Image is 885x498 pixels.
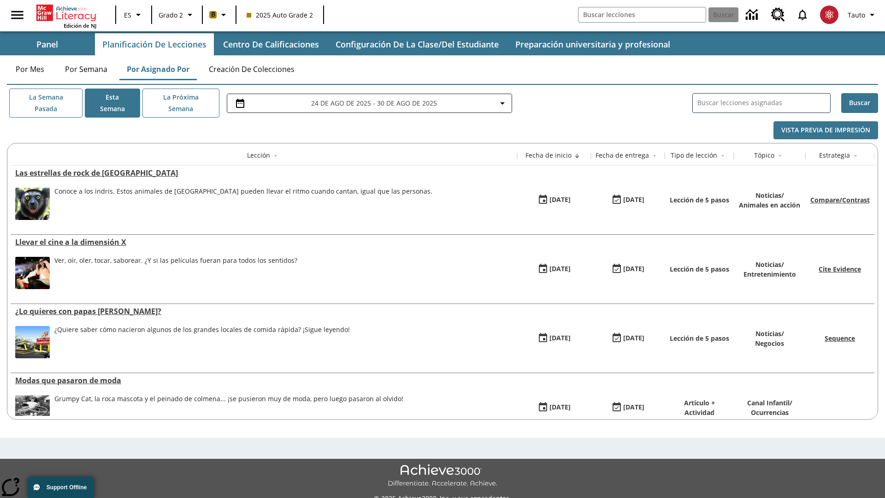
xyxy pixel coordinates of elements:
[4,1,31,29] button: Abrir el menú lateral
[534,399,574,416] button: 07/19/25: Primer día en que estuvo disponible la lección
[596,151,649,160] div: Fecha de entrega
[54,326,350,334] div: ¿Quiere saber cómo nacieron algunos de los grandes locales de comida rápida? ¡Sigue leyendo!
[9,89,83,118] button: La semana pasada
[572,150,583,161] button: Sort
[124,10,131,20] span: ES
[717,150,728,161] button: Sort
[270,150,281,161] button: Sort
[755,329,784,338] p: Noticias /
[841,93,878,113] button: Buscar
[119,6,148,23] button: Lenguaje: ES, Selecciona un idioma
[7,58,53,80] button: Por mes
[578,7,706,22] input: Buscar campo
[549,263,571,275] div: [DATE]
[743,269,796,279] p: Entretenimiento
[15,168,513,178] a: Las estrellas de rock de Madagascar, Lecciones
[649,150,660,161] button: Sort
[54,188,432,220] div: Conoce a los indris. Estos animales de Madagascar pueden llevar el ritmo cuando cantan, igual que...
[142,89,219,118] button: La próxima semana
[247,151,270,160] div: Lección
[95,33,214,55] button: Planificación de lecciones
[54,257,297,265] div: Ver, oír, oler, tocar, saborear. ¿Y si las películas fueran para todos los sentidos?
[247,10,313,20] span: 2025 Auto Grade 2
[388,464,497,488] img: Achieve3000 Differentiate Accelerate Achieve
[36,3,96,29] div: Portada
[54,188,432,196] div: Conoce a los indris. Estos animales de [GEOGRAPHIC_DATA] pueden llevar el ritmo cuando cantan, ig...
[608,191,648,209] button: 08/27/25: Último día en que podrá accederse la lección
[766,2,791,27] a: Centro de recursos, Se abrirá en una pestaña nueva.
[819,265,861,273] a: Cite Evidence
[15,188,50,220] img: Un indri de brillantes ojos amarillos mira a la cámara.
[47,484,87,491] span: Support Offline
[819,151,850,160] div: Estrategia
[525,151,572,160] div: Fecha de inicio
[549,332,571,344] div: [DATE]
[825,334,855,343] a: Sequence
[810,196,870,204] a: Compare/Contrast
[743,260,796,269] p: Noticias /
[755,338,784,348] p: Negocios
[15,375,513,385] a: Modas que pasaron de moda, Lecciones
[534,330,574,347] button: 07/26/25: Primer día en que estuvo disponible la lección
[15,395,50,427] img: foto en blanco y negro de una chica haciendo girar unos hula-hulas en la década de 1950
[64,22,96,29] span: Edición de NJ
[754,151,774,160] div: Tópico
[508,33,678,55] button: Preparación universitaria y profesional
[15,237,513,247] div: Llevar el cine a la dimensión X
[773,121,878,139] button: Vista previa de impresión
[155,6,199,23] button: Grado: Grado 2, Elige un grado
[119,58,197,80] button: Por asignado por
[54,257,297,289] div: Ver, oír, oler, tocar, saborear. ¿Y si las películas fueran para todos los sentidos?
[54,395,403,427] div: Grumpy Cat, la roca mascota y el peinado de colmena... ¡se pusieron muy de moda, pero luego pasar...
[623,402,644,413] div: [DATE]
[216,33,326,55] button: Centro de calificaciones
[739,200,800,210] p: Animales en acción
[814,3,844,27] button: Escoja un nuevo avatar
[58,58,115,80] button: Por semana
[669,398,729,417] p: Artículo + Actividad
[820,6,838,24] img: avatar image
[623,194,644,206] div: [DATE]
[774,150,785,161] button: Sort
[608,330,648,347] button: 07/03/26: Último día en que podrá accederse la lección
[697,96,830,110] input: Buscar lecciones asignadas
[15,237,513,247] a: Llevar el cine a la dimensión X, Lecciones
[231,98,508,109] button: Seleccione el intervalo de fechas opción del menú
[623,263,644,275] div: [DATE]
[850,150,861,161] button: Sort
[549,194,571,206] div: [DATE]
[549,402,571,413] div: [DATE]
[497,98,508,109] svg: Collapse Date Range Filter
[740,2,766,28] a: Centro de información
[739,190,800,200] p: Noticias /
[15,168,513,178] div: Las estrellas de rock de Madagascar
[608,399,648,416] button: 06/30/26: Último día en que podrá accederse la lección
[328,33,506,55] button: Configuración de la clase/del estudiante
[28,477,94,498] button: Support Offline
[36,4,96,22] a: Portada
[206,6,233,23] button: Boost El color de la clase es anaranjado claro. Cambiar el color de la clase.
[15,257,50,289] img: El panel situado frente a los asientos rocía con agua nebulizada al feliz público en un cine equi...
[54,326,350,358] div: ¿Quiere saber cómo nacieron algunos de los grandes locales de comida rápida? ¡Sigue leyendo!
[670,195,729,205] p: Lección de 5 pasos
[844,6,881,23] button: Perfil/Configuración
[15,306,513,316] div: ¿Lo quieres con papas fritas?
[534,191,574,209] button: 08/27/25: Primer día en que estuvo disponible la lección
[211,9,215,20] span: B
[1,33,93,55] button: Panel
[54,395,403,403] div: Grumpy Cat, la roca mascota y el peinado de colmena... ¡se pusieron muy de moda, pero luego pasar...
[534,261,574,278] button: 08/18/25: Primer día en que estuvo disponible la lección
[791,3,814,27] a: Notificaciones
[671,151,717,160] div: Tipo de lección
[201,58,302,80] button: Creación de colecciones
[159,10,183,20] span: Grado 2
[670,333,729,343] p: Lección de 5 pasos
[15,375,513,385] div: Modas que pasaron de moda
[311,98,437,108] span: 24 de ago de 2025 - 30 de ago de 2025
[15,306,513,316] a: ¿Lo quieres con papas fritas?, Lecciones
[15,326,50,358] img: Uno de los primeros locales de McDonald's, con el icónico letrero rojo y los arcos amarillos.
